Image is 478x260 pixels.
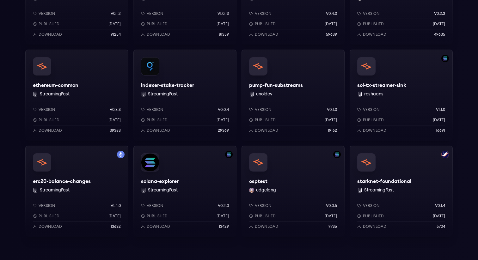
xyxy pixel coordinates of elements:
a: pump-fun-substreamspump-fun-substreams enoldevVersionv0.1.0Published[DATE]Download19162 [242,50,345,141]
p: Published [255,214,276,219]
button: StreamingFast [40,91,70,97]
p: v0.2.3 [434,11,445,16]
button: enoldev [256,91,273,97]
p: Version [147,203,163,208]
p: [DATE] [217,118,229,123]
p: Published [147,21,168,27]
p: v1.1.0 [436,107,445,112]
a: indexer-stake-trackerindexer-stake-tracker StreamingFastVersionv0.0.4Published[DATE]Download29369 [133,50,236,141]
p: Published [255,118,276,123]
img: Filter by mainnet network [117,151,125,158]
p: Published [39,118,59,123]
p: v1.0.13 [218,11,229,16]
p: Published [363,21,384,27]
button: StreamingFast [40,187,70,193]
p: Download [39,128,62,133]
p: v0.3.3 [110,107,121,112]
p: [DATE] [217,21,229,27]
p: 81359 [219,32,229,37]
p: Published [39,21,59,27]
p: Version [363,11,380,16]
p: 59639 [326,32,337,37]
p: Version [363,107,380,112]
p: Download [39,32,62,37]
p: 13632 [111,224,121,229]
p: 91254 [111,32,121,37]
a: Filter by solana networkosptestosptestedgelang edgelangVersionv0.0.5Published[DATE]Download9736 [242,146,345,237]
p: v1.4.0 [111,203,121,208]
p: v0.0.5 [326,203,337,208]
p: Download [147,32,170,37]
p: 5704 [437,224,445,229]
p: 13429 [219,224,229,229]
p: Download [363,224,386,229]
p: Published [147,214,168,219]
img: Filter by starknet network [441,151,449,158]
p: Version [147,107,163,112]
p: Version [39,203,55,208]
p: Published [363,214,384,219]
a: Filter by solana networksolana-explorersolana-explorer StreamingFastVersionv0.2.0Published[DATE]D... [133,146,236,237]
p: Download [363,32,386,37]
p: [DATE] [108,214,121,219]
button: roshaans [364,91,383,97]
p: [DATE] [217,214,229,219]
p: Version [147,11,163,16]
p: [DATE] [325,21,337,27]
p: Version [255,107,272,112]
button: StreamingFast [364,187,394,193]
p: v0.1.4 [435,203,445,208]
p: 39383 [110,128,121,133]
p: v0.4.0 [326,11,337,16]
p: Version [255,203,272,208]
img: Filter by solana network [225,151,233,158]
p: 29369 [218,128,229,133]
p: v0.1.2 [111,11,121,16]
p: 49635 [434,32,445,37]
p: v0.2.0 [218,203,229,208]
p: v0.0.4 [218,107,229,112]
a: Filter by solana networksol-tx-streamer-sinksol-tx-streamer-sink roshaansVersionv1.1.0Published[D... [350,50,453,141]
p: Published [147,118,168,123]
p: [DATE] [433,21,445,27]
img: Filter by solana network [441,55,449,62]
a: ethereum-commonethereum-common StreamingFastVersionv0.3.3Published[DATE]Download39383 [25,50,128,141]
button: StreamingFast [148,187,178,193]
p: [DATE] [108,21,121,27]
p: [DATE] [433,214,445,219]
p: Download [363,128,386,133]
button: edgelang [256,187,276,193]
p: Published [255,21,276,27]
p: [DATE] [433,118,445,123]
p: Published [363,118,384,123]
p: Download [147,128,170,133]
img: Filter by solana network [333,151,341,158]
p: Download [255,32,278,37]
a: Filter by starknet networkstarknet-foundationalstarknet-foundational StreamingFastVersionv0.1.4Pu... [350,146,453,237]
button: StreamingFast [148,91,178,97]
p: [DATE] [108,118,121,123]
p: 16691 [436,128,445,133]
p: Published [39,214,59,219]
p: v0.1.0 [327,107,337,112]
p: 19162 [328,128,337,133]
p: Download [147,224,170,229]
p: [DATE] [325,214,337,219]
p: Download [255,128,278,133]
p: Download [39,224,62,229]
p: Version [39,107,55,112]
a: Filter by mainnet networkerc20-balance-changeserc20-balance-changes StreamingFastVersionv1.4.0Pub... [25,146,128,237]
p: 9736 [328,224,337,229]
p: Version [255,11,272,16]
p: Download [255,224,278,229]
p: Version [39,11,55,16]
p: Version [363,203,380,208]
p: [DATE] [325,118,337,123]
